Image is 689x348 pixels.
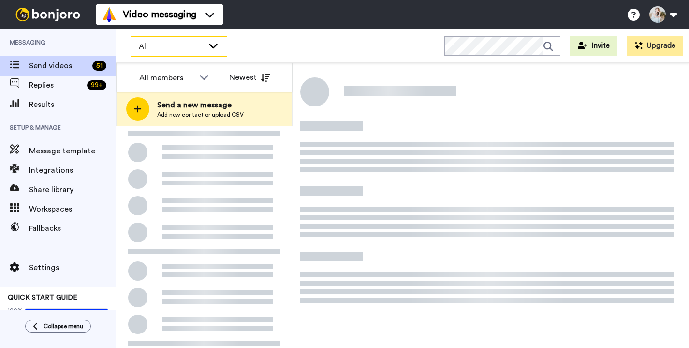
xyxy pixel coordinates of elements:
span: Share library [29,184,116,196]
span: QUICK START GUIDE [8,294,77,301]
span: Fallbacks [29,223,116,234]
span: Replies [29,79,83,91]
span: Video messaging [123,8,196,21]
span: Results [29,99,116,110]
span: Add new contact or upload CSV [157,111,244,119]
div: 51 [92,61,106,71]
span: Send videos [29,60,88,72]
img: vm-color.svg [102,7,117,22]
button: Upgrade [627,36,683,56]
span: Workspaces [29,203,116,215]
span: 100% [8,306,23,314]
span: Collapse menu [44,322,83,330]
img: bj-logo-header-white.svg [12,8,84,21]
button: Collapse menu [25,320,91,333]
button: Invite [570,36,617,56]
div: All members [139,72,194,84]
span: All [139,41,204,52]
button: Newest [222,68,278,87]
span: Send a new message [157,99,244,111]
span: Integrations [29,165,116,176]
span: Settings [29,262,116,273]
div: 99 + [87,80,106,90]
span: Message template [29,145,116,157]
